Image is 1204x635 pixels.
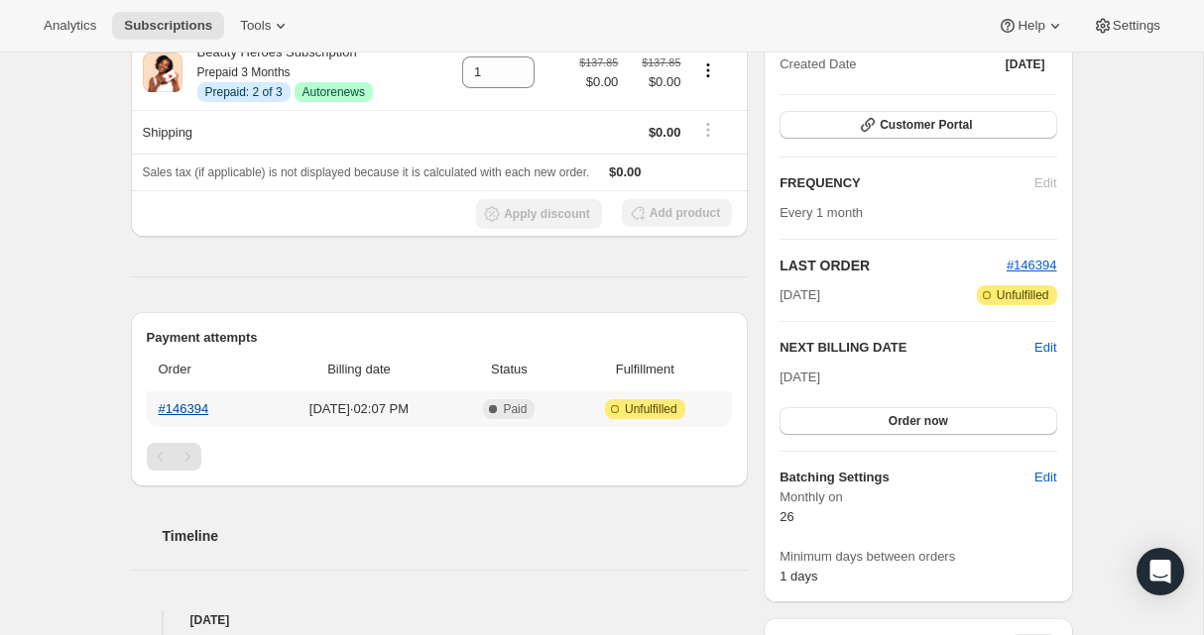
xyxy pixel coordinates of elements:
[1081,12,1172,40] button: Settings
[780,547,1056,567] span: Minimum days between orders
[1007,256,1057,275] button: #146394
[994,51,1057,78] button: [DATE]
[649,125,681,140] span: $0.00
[32,12,108,40] button: Analytics
[143,165,590,179] span: Sales tax (if applicable) is not displayed because it is calculated with each new order.
[147,348,264,391] th: Order
[1034,338,1056,358] button: Edit
[143,53,182,92] img: product img
[1018,18,1044,34] span: Help
[197,65,291,79] small: Prepaid 3 Months
[780,407,1056,435] button: Order now
[625,401,677,417] span: Unfulfilled
[131,610,749,630] h4: [DATE]
[131,110,437,154] th: Shipping
[780,256,1007,275] h2: LAST ORDER
[692,59,724,81] button: Product actions
[112,12,224,40] button: Subscriptions
[182,43,373,102] div: Beauty Heroes Subscription
[780,111,1056,139] button: Customer Portal
[124,18,212,34] span: Subscriptions
[1137,548,1184,595] div: Open Intercom Messenger
[205,84,283,100] span: Prepaid: 2 of 3
[269,360,448,379] span: Billing date
[302,84,365,100] span: Autorenews
[228,12,302,40] button: Tools
[569,360,720,379] span: Fulfillment
[240,18,271,34] span: Tools
[997,287,1049,303] span: Unfulfilled
[579,56,618,68] small: $137.85
[1006,56,1045,72] span: [DATE]
[163,526,749,546] h2: Timeline
[1034,468,1056,487] span: Edit
[147,443,733,471] nav: Pagination
[630,72,680,92] span: $0.00
[780,54,856,74] span: Created Date
[1007,258,1057,272] a: #146394
[780,285,820,305] span: [DATE]
[692,119,724,141] button: Shipping actions
[44,18,96,34] span: Analytics
[1113,18,1160,34] span: Settings
[780,205,863,220] span: Every 1 month
[269,399,448,419] span: [DATE] · 02:07 PM
[889,413,948,429] span: Order now
[986,12,1076,40] button: Help
[780,509,793,524] span: 26
[147,328,733,348] h2: Payment attempts
[609,164,642,179] span: $0.00
[503,401,527,417] span: Paid
[579,72,618,92] span: $0.00
[780,468,1034,487] h6: Batching Settings
[780,173,1034,193] h2: FREQUENCY
[1023,462,1068,493] button: Edit
[642,56,680,68] small: $137.85
[880,117,972,133] span: Customer Portal
[780,487,1056,507] span: Monthly on
[780,370,820,384] span: [DATE]
[460,360,557,379] span: Status
[159,401,209,416] a: #146394
[780,338,1034,358] h2: NEXT BILLING DATE
[780,569,817,583] span: 1 days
